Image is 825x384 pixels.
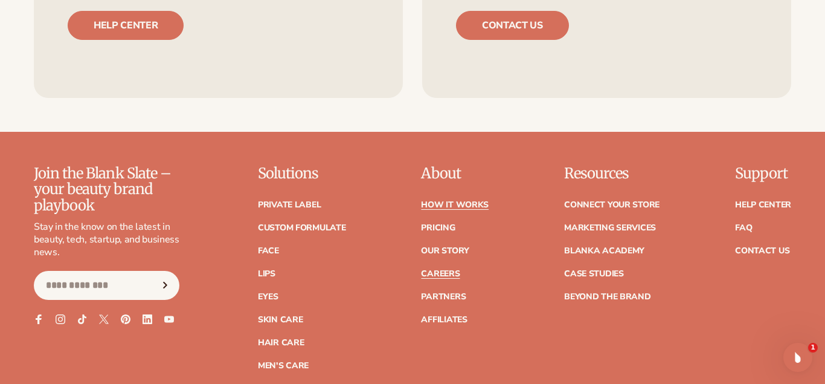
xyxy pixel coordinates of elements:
a: How It Works [421,201,489,209]
a: Face [258,247,279,255]
iframe: Intercom live chat [783,343,812,372]
p: About [421,166,489,181]
a: Custom formulate [258,224,346,232]
a: Blanka Academy [564,247,644,255]
a: Private label [258,201,321,209]
a: Beyond the brand [564,293,651,301]
a: Hair Care [258,339,304,347]
a: Careers [421,270,460,278]
p: Support [735,166,791,181]
a: Help Center [735,201,791,209]
span: 1 [808,343,818,353]
a: Marketing services [564,224,656,232]
a: Pricing [421,224,455,232]
a: Affiliates [421,316,467,324]
a: Connect your store [564,201,660,209]
p: Resources [564,166,660,181]
p: Solutions [258,166,346,181]
a: Our Story [421,247,469,255]
a: Case Studies [564,270,624,278]
p: Join the Blank Slate – your beauty brand playbook [34,166,179,213]
a: Skin Care [258,316,303,324]
a: Contact Us [735,247,789,255]
a: Partners [421,293,466,301]
a: Contact us [456,11,569,40]
a: FAQ [735,224,752,232]
p: Stay in the know on the latest in beauty, tech, startup, and business news. [34,221,179,258]
button: Subscribe [152,271,179,300]
a: Men's Care [258,362,309,370]
a: Eyes [258,293,278,301]
a: Lips [258,270,275,278]
a: Help center [68,11,184,40]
